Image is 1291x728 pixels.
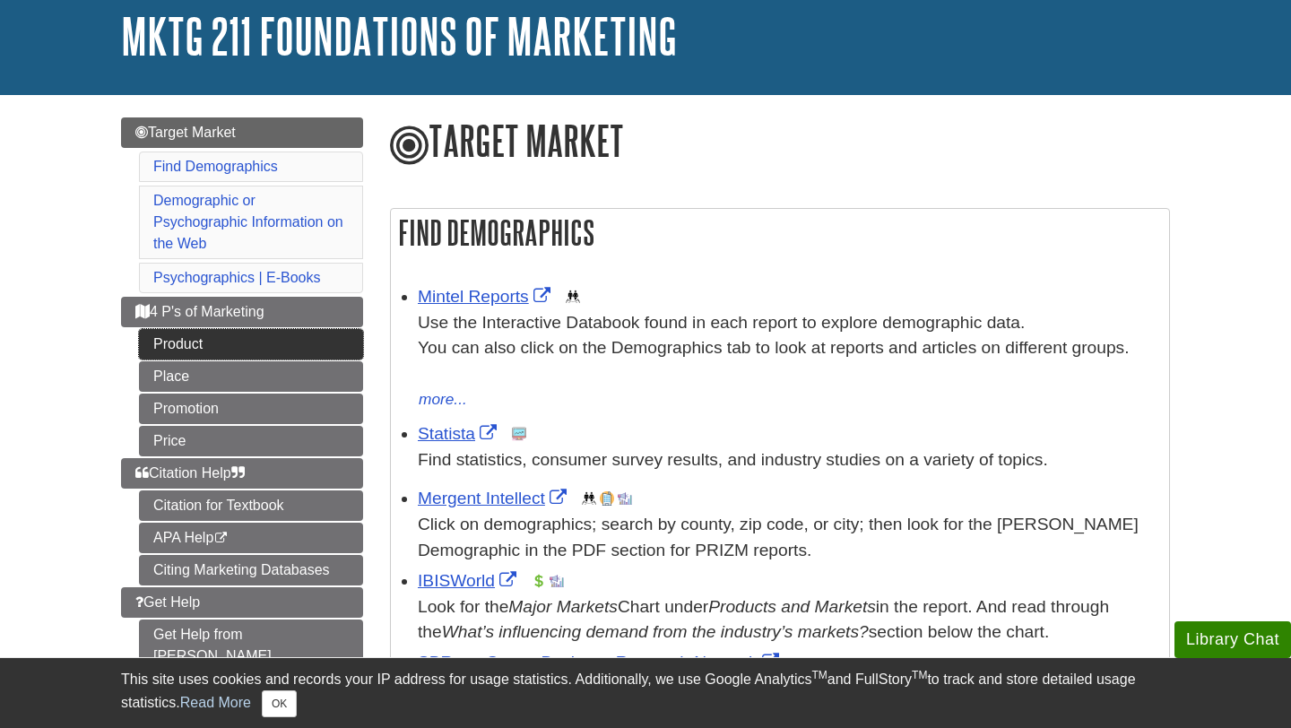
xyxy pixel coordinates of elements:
div: Look for the Chart under in the report. And read through the section below the chart. [418,594,1160,646]
a: APA Help [139,523,363,553]
a: Find Demographics [153,159,278,174]
i: Major Markets [508,597,618,616]
span: 4 P's of Marketing [135,304,264,319]
a: Price [139,426,363,456]
a: Link opens in new window [418,571,521,590]
a: 4 P's of Marketing [121,297,363,327]
img: Industry Report [618,491,632,506]
h1: Target Market [390,117,1170,168]
a: Citation for Textbook [139,490,363,521]
i: This link opens in a new window [213,533,229,544]
img: Demographics [582,491,596,506]
a: Link opens in new window [418,489,571,507]
button: more... [418,387,468,412]
a: Psychographics | E-Books [153,270,320,285]
span: Get Help [135,594,200,610]
img: Company Information [600,491,614,506]
a: Get Help from [PERSON_NAME] [139,620,363,672]
h2: Find Demographics [391,209,1169,256]
sup: TM [811,669,827,681]
a: Citing Marketing Databases [139,555,363,585]
a: Target Market [121,117,363,148]
a: Link opens in new window [418,653,784,672]
a: Citation Help [121,458,363,489]
a: Link opens in new window [418,424,501,443]
a: Demographic or Psychographic Information on the Web [153,193,343,251]
a: Read More [180,695,251,710]
i: What’s influencing demand from the industry’s markets? [442,622,869,641]
sup: TM [912,669,927,681]
a: Get Help [121,587,363,618]
a: Place [139,361,363,392]
span: Target Market [135,125,236,140]
div: Use the Interactive Databook found in each report to explore demographic data. You can also click... [418,310,1160,387]
div: Click on demographics; search by county, zip code, or city; then look for the [PERSON_NAME] Demog... [418,512,1160,564]
img: Industry Report [550,574,564,588]
a: MKTG 211 Foundations of Marketing [121,8,677,64]
button: Library Chat [1174,621,1291,658]
button: Close [262,690,297,717]
a: Link opens in new window [418,287,555,306]
a: Promotion [139,394,363,424]
img: Statistics [512,427,526,441]
i: Products and Markets [708,597,876,616]
div: This site uses cookies and records your IP address for usage statistics. Additionally, we use Goo... [121,669,1170,717]
p: Find statistics, consumer survey results, and industry studies on a variety of topics. [418,447,1160,473]
img: Financial Report [532,574,546,588]
a: Product [139,329,363,360]
span: Citation Help [135,465,245,481]
img: Demographics [566,290,580,304]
